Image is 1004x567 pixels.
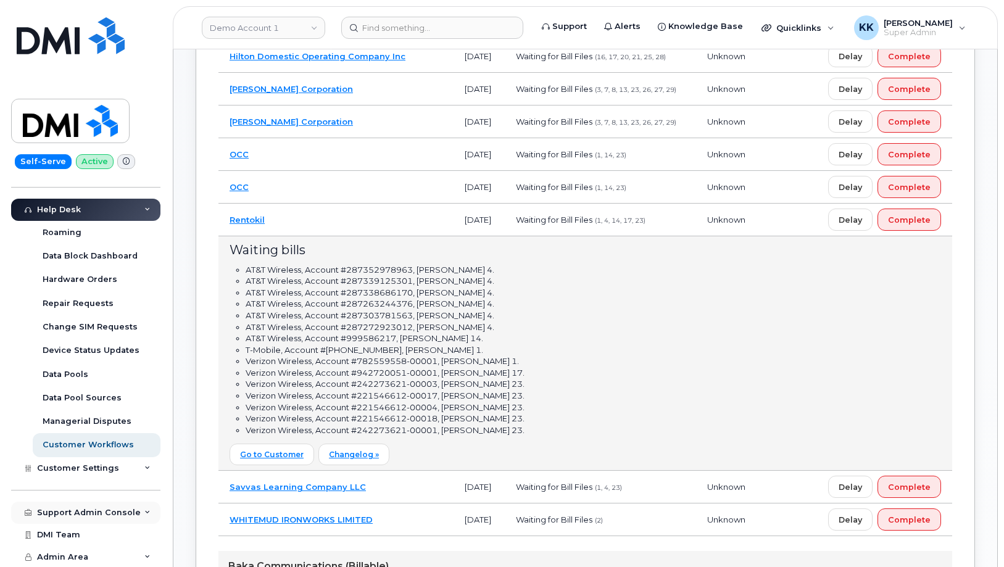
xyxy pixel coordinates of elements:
span: KK [859,20,874,35]
li: Verizon Wireless, Account #242273621-00001, [PERSON_NAME] 23. [246,424,941,436]
a: Alerts [595,14,649,39]
button: Complete [877,78,941,100]
li: AT&T Wireless, Account #287263244376, [PERSON_NAME] 4. [246,298,941,310]
li: Verizon Wireless, Account #942720051-00001, [PERSON_NAME] 17. [246,367,941,379]
li: AT&T Wireless, Account #287339125301, [PERSON_NAME] 4. [246,275,941,287]
span: Complete [888,51,931,62]
button: Complete [877,143,941,165]
td: [DATE] [454,171,505,204]
input: Find something... [341,17,523,39]
span: Delay [839,214,862,226]
span: Unknown [707,51,745,61]
a: [PERSON_NAME] Corporation [230,117,353,126]
button: Delay [828,476,873,498]
li: Verizon Wireless, Account #221546612-00018, [PERSON_NAME] 23. [246,413,941,424]
span: Unknown [707,482,745,492]
li: AT&T Wireless, Account #287352978963, [PERSON_NAME] 4. [246,264,941,276]
span: Delay [839,51,862,62]
span: Complete [888,116,931,128]
span: Delay [839,149,862,160]
li: Verizon Wireless, Account #782559558-00001, [PERSON_NAME] 1. [246,355,941,367]
span: (1, 4, 23) [595,484,622,492]
div: Kristin Kammer-Grossman [845,15,974,40]
span: Quicklinks [776,23,821,33]
li: AT&T Wireless, Account #287303781563, [PERSON_NAME] 4. [246,310,941,321]
span: Support [552,20,587,33]
span: Unknown [707,182,745,192]
span: Delay [839,116,862,128]
button: Delay [828,110,873,133]
button: Complete [877,45,941,67]
li: Verizon Wireless, Account #242273621-00003, [PERSON_NAME] 23. [246,378,941,390]
span: (16, 17, 20, 21, 25, 28) [595,53,666,61]
span: Unknown [707,215,745,225]
span: Waiting for Bill Files [516,51,592,61]
button: Delay [828,209,873,231]
a: Go to Customer [230,444,314,465]
span: Knowledge Base [668,20,743,33]
span: Complete [888,514,931,526]
span: Waiting for Bill Files [516,84,592,94]
a: Savvas Learning Company LLC [230,482,366,492]
button: Delay [828,176,873,198]
span: (1, 14, 23) [595,151,626,159]
span: Waiting for Bill Files [516,482,592,492]
li: AT&T Wireless, Account #287272923012, [PERSON_NAME] 4. [246,321,941,333]
div: Quicklinks [753,15,843,40]
li: AT&T Wireless, Account #999586217, [PERSON_NAME] 14. [246,333,941,344]
span: (3, 7, 8, 13, 23, 26, 27, 29) [595,86,676,94]
a: Rentokil [230,215,265,225]
span: Alerts [615,20,641,33]
span: Super Admin [884,28,953,38]
button: Complete [877,476,941,498]
span: Complete [888,83,931,95]
span: Delay [839,181,862,193]
div: Waiting bills [230,241,941,259]
span: (2) [595,516,603,524]
span: Delay [839,481,862,493]
span: Complete [888,214,931,226]
span: Waiting for Bill Files [516,515,592,524]
a: WHITEMUD IRONWORKS LIMITED [230,515,373,524]
a: [PERSON_NAME] Corporation [230,84,353,94]
span: Unknown [707,149,745,159]
td: [DATE] [454,106,505,138]
span: Delay [839,83,862,95]
td: [DATE] [454,40,505,73]
button: Delay [828,78,873,100]
td: [DATE] [454,204,505,236]
a: OCC [230,149,249,159]
td: [DATE] [454,503,505,536]
button: Complete [877,110,941,133]
span: (3, 7, 8, 13, 23, 26, 27, 29) [595,118,676,126]
span: Waiting for Bill Files [516,182,592,192]
li: T-Mobile, Account #[PHONE_NUMBER], [PERSON_NAME] 1. [246,344,941,356]
a: Hilton Domestic Operating Company Inc [230,51,405,61]
span: (1, 14, 23) [595,184,626,192]
button: Complete [877,209,941,231]
span: (1, 4, 14, 17, 23) [595,217,645,225]
td: [DATE] [454,138,505,171]
li: Verizon Wireless, Account #221546612-00004, [PERSON_NAME] 23. [246,402,941,413]
span: Unknown [707,515,745,524]
li: Verizon Wireless, Account #221546612-00017, [PERSON_NAME] 23. [246,390,941,402]
td: [DATE] [454,471,505,503]
span: [PERSON_NAME] [884,18,953,28]
button: Complete [877,176,941,198]
span: Complete [888,149,931,160]
span: Unknown [707,84,745,94]
span: Waiting for Bill Files [516,117,592,126]
a: Changelog » [318,444,389,465]
span: Waiting for Bill Files [516,215,592,225]
td: [DATE] [454,73,505,106]
button: Delay [828,508,873,531]
a: Knowledge Base [649,14,752,39]
li: AT&T Wireless, Account #287338686170, [PERSON_NAME] 4. [246,287,941,299]
span: Unknown [707,117,745,126]
span: Waiting for Bill Files [516,149,592,159]
span: Delay [839,514,862,526]
button: Delay [828,45,873,67]
button: Complete [877,508,941,531]
button: Delay [828,143,873,165]
a: Support [533,14,595,39]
